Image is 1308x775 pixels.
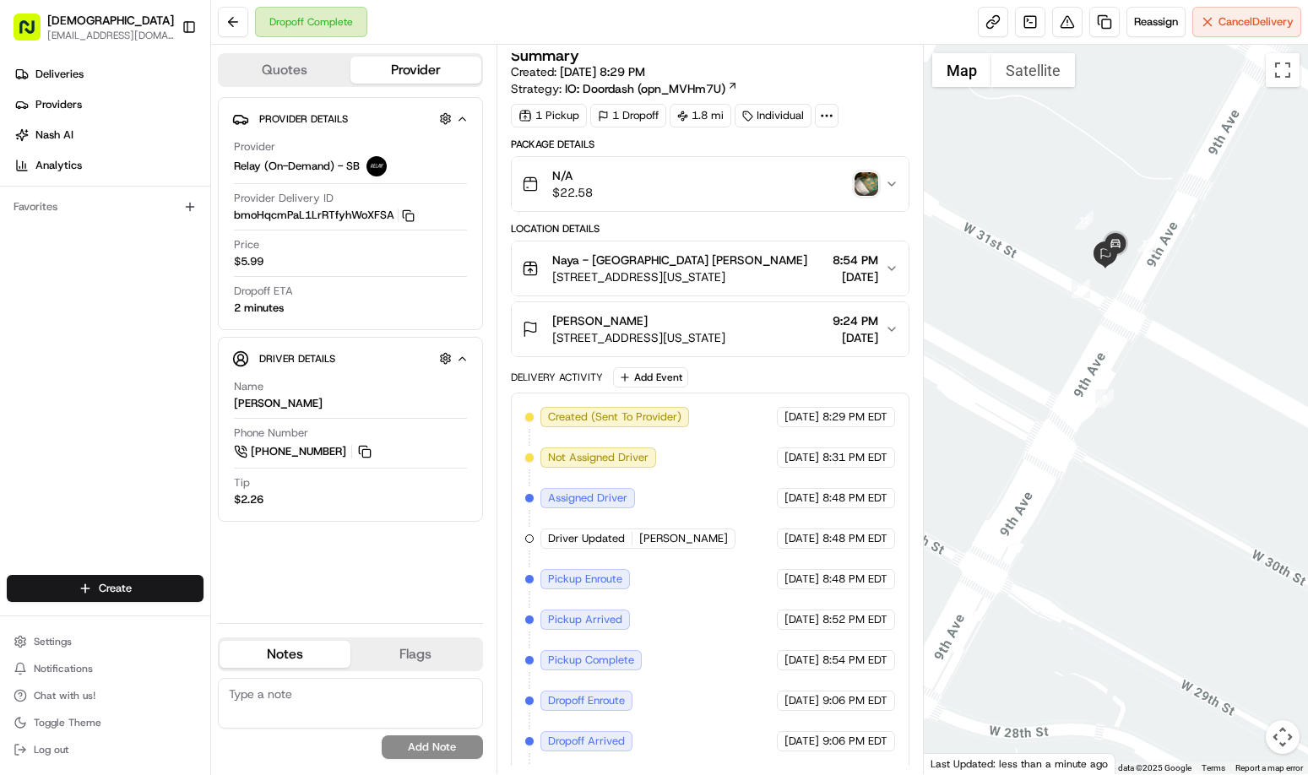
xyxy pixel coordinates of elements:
[552,268,807,285] span: [STREET_ADDRESS][US_STATE]
[1126,7,1186,37] button: Reassign
[512,157,909,211] button: N/A$22.58photo_proof_of_delivery image
[822,653,887,668] span: 8:54 PM EDT
[1137,234,1156,252] div: 13
[822,572,887,587] span: 8:48 PM EDT
[1266,53,1300,87] button: Toggle fullscreen view
[47,12,174,29] span: [DEMOGRAPHIC_DATA]
[99,581,132,596] span: Create
[234,442,374,461] a: [PHONE_NUMBER]
[548,572,622,587] span: Pickup Enroute
[928,752,984,774] a: Open this area in Google Maps (opens a new window)
[234,191,334,206] span: Provider Delivery ID
[1075,211,1094,230] div: 12
[34,716,101,729] span: Toggle Theme
[552,184,593,201] span: $22.58
[7,630,204,653] button: Settings
[259,112,348,126] span: Provider Details
[7,575,204,602] button: Create
[143,247,156,260] div: 💻
[234,208,415,223] button: bmoHqcmPaL1LrRTfyhWoXFSA
[784,531,819,546] span: [DATE]
[670,104,731,127] div: 1.8 mi
[1235,763,1303,772] a: Report a map error
[548,693,625,708] span: Dropoff Enroute
[234,159,360,174] span: Relay (On-Demand) - SB
[548,734,625,749] span: Dropoff Arrived
[17,68,307,95] p: Welcome 👋
[565,80,725,97] span: IO: Doordash (opn_MVHm7U)
[35,67,84,82] span: Deliveries
[234,254,263,269] span: $5.99
[512,241,909,295] button: Naya - [GEOGRAPHIC_DATA] [PERSON_NAME][STREET_ADDRESS][US_STATE]8:54 PM[DATE]
[784,734,819,749] span: [DATE]
[512,302,909,356] button: [PERSON_NAME][STREET_ADDRESS][US_STATE]9:24 PM[DATE]
[639,531,728,546] span: [PERSON_NAME]
[232,344,469,372] button: Driver Details
[234,475,250,490] span: Tip
[234,396,323,411] div: [PERSON_NAME]
[822,531,887,546] span: 8:48 PM EDT
[822,612,887,627] span: 8:52 PM EDT
[833,252,878,268] span: 8:54 PM
[259,352,335,366] span: Driver Details
[548,409,681,425] span: Created (Sent To Provider)
[1202,763,1225,772] a: Terms (opens in new tab)
[552,167,593,184] span: N/A
[136,238,278,268] a: 💻API Documentation
[7,193,204,220] div: Favorites
[1266,720,1300,754] button: Map camera controls
[822,409,887,425] span: 8:29 PM EDT
[234,139,275,154] span: Provider
[220,641,350,668] button: Notes
[548,450,649,465] span: Not Assigned Driver
[7,657,204,680] button: Notifications
[35,127,73,143] span: Nash AI
[565,80,738,97] a: IO: Doordash (opn_MVHm7U)
[350,57,481,84] button: Provider
[34,689,95,702] span: Chat with us!
[1218,14,1294,30] span: Cancel Delivery
[234,379,263,394] span: Name
[784,450,819,465] span: [DATE]
[7,684,204,707] button: Chat with us!
[234,237,259,252] span: Price
[366,156,387,176] img: relay_logo_black.png
[855,172,878,196] img: photo_proof_of_delivery image
[47,29,174,42] button: [EMAIL_ADDRESS][DOMAIN_NAME]
[7,61,210,88] a: Deliveries
[784,490,819,506] span: [DATE]
[7,122,210,149] a: Nash AI
[552,329,725,346] span: [STREET_ADDRESS][US_STATE]
[234,425,308,441] span: Phone Number
[287,166,307,187] button: Start new chat
[833,268,878,285] span: [DATE]
[548,653,634,668] span: Pickup Complete
[552,252,807,268] span: Naya - [GEOGRAPHIC_DATA] [PERSON_NAME]
[511,138,910,151] div: Package Details
[833,329,878,346] span: [DATE]
[511,48,579,63] h3: Summary
[34,245,129,262] span: Knowledge Base
[511,80,738,97] div: Strategy:
[548,531,625,546] span: Driver Updated
[735,104,811,127] div: Individual
[511,222,910,236] div: Location Details
[7,738,204,761] button: Log out
[548,490,627,506] span: Assigned Driver
[822,693,887,708] span: 9:06 PM EDT
[119,285,204,299] a: Powered byPylon
[7,91,210,118] a: Providers
[552,312,648,329] span: [PERSON_NAME]
[17,247,30,260] div: 📗
[17,17,51,51] img: Nash
[232,105,469,133] button: Provider Details
[57,178,214,192] div: We're available if you need us!
[168,286,204,299] span: Pylon
[822,490,887,506] span: 8:48 PM EDT
[928,752,984,774] img: Google
[57,161,277,178] div: Start new chat
[35,158,82,173] span: Analytics
[590,104,666,127] div: 1 Dropoff
[784,572,819,587] span: [DATE]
